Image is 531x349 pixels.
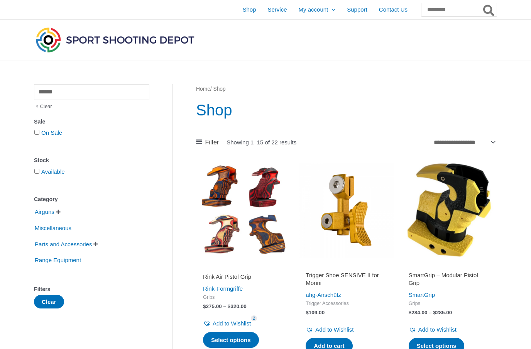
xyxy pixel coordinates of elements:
bdi: 320.00 [228,303,247,309]
span: – [223,303,227,309]
h2: SmartGrip – Modular Pistol Grip [409,271,490,286]
a: Airguns [34,208,55,215]
span: $ [203,303,206,309]
span: Parts and Accessories [34,238,93,251]
a: Miscellaneous [34,224,72,231]
a: Add to Wishlist [306,324,353,335]
span: Grips [203,294,284,301]
span: Grips [409,300,490,307]
a: Add to Wishlist [203,318,251,329]
bdi: 285.00 [433,310,452,315]
bdi: 109.00 [306,310,325,315]
div: Filters [34,284,149,295]
a: Trigger Shoe SENSIVE II for Morini [306,271,387,290]
input: Available [34,169,39,174]
span: Filter [205,137,219,148]
button: Search [482,3,497,16]
span: 2 [251,315,257,321]
span:  [56,209,61,215]
span: Trigger Accessories [306,300,387,307]
select: Shop order [431,136,497,148]
nav: Breadcrumb [196,84,497,94]
span: Miscellaneous [34,222,72,235]
a: Filter [196,137,219,148]
a: On Sale [41,129,62,136]
span: Range Equipment [34,254,82,267]
span: Clear [34,100,52,113]
p: Showing 1–15 of 22 results [227,139,296,145]
iframe: Customer reviews powered by Trustpilot [306,262,387,271]
bdi: 275.00 [203,303,222,309]
span: $ [433,310,436,315]
bdi: 284.00 [409,310,428,315]
a: Available [41,168,65,175]
img: SmartGrip - Modular Pistol Grip [402,163,497,258]
span: $ [409,310,412,315]
a: Rink Air Pistol Grip [203,273,284,283]
a: Select options for “Rink Air Pistol Grip” [203,332,259,348]
img: Sport Shooting Depot [34,25,196,54]
span: Add to Wishlist [213,320,251,327]
span:  [93,241,98,247]
button: Clear [34,295,64,308]
span: $ [306,310,309,315]
span: Add to Wishlist [418,326,457,333]
div: Sale [34,116,149,127]
span: $ [228,303,231,309]
h1: Shop [196,99,497,121]
a: ahg-Anschütz [306,291,341,298]
div: Category [34,194,149,205]
a: Parts and Accessories [34,240,93,247]
a: Range Equipment [34,256,82,263]
iframe: Customer reviews powered by Trustpilot [203,262,284,271]
a: Home [196,86,210,92]
iframe: Customer reviews powered by Trustpilot [409,262,490,271]
span: – [429,310,432,315]
h2: Rink Air Pistol Grip [203,273,284,281]
h2: Trigger Shoe SENSIVE II for Morini [306,271,387,286]
span: Airguns [34,205,55,219]
span: Add to Wishlist [315,326,353,333]
a: SmartGrip – Modular Pistol Grip [409,271,490,290]
a: SmartGrip [409,291,435,298]
img: Rink Air Pistol Grip [196,163,291,258]
div: Stock [34,155,149,166]
input: On Sale [34,130,39,135]
a: Rink-Formgriffe [203,285,243,292]
img: Trigger Shoe SENSIVE II for Morini [299,163,394,258]
a: Add to Wishlist [409,324,457,335]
